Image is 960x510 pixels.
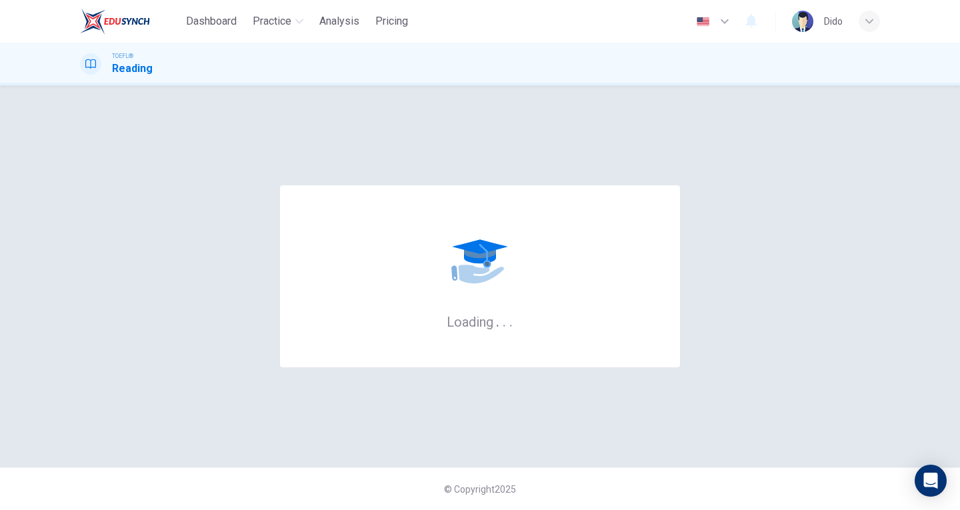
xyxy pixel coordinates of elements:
h1: Reading [112,61,153,77]
div: Dido [824,13,843,29]
h6: . [502,309,507,331]
img: EduSynch logo [80,8,150,35]
img: en [695,17,711,27]
span: Pricing [375,13,408,29]
span: TOEFL® [112,51,133,61]
h6: . [495,309,500,331]
span: Dashboard [186,13,237,29]
span: Analysis [319,13,359,29]
span: © Copyright 2025 [444,484,516,495]
button: Dashboard [181,9,242,33]
span: Practice [253,13,291,29]
button: Practice [247,9,309,33]
button: Pricing [370,9,413,33]
div: Open Intercom Messenger [915,465,947,497]
button: Analysis [314,9,365,33]
img: Profile picture [792,11,813,32]
h6: Loading [447,313,513,330]
h6: . [509,309,513,331]
a: EduSynch logo [80,8,181,35]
